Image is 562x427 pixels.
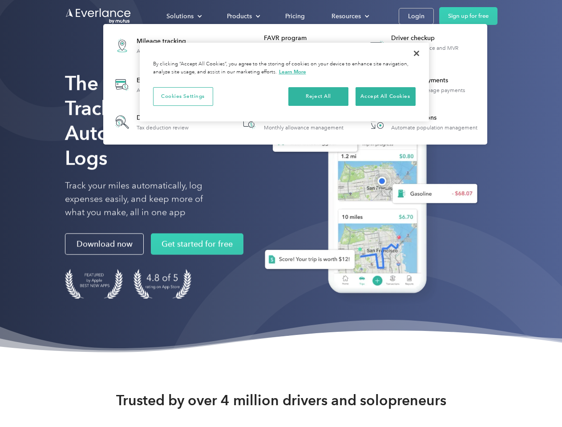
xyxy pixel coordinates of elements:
div: Resources [323,8,376,24]
a: More information about your privacy, opens in a new tab [279,68,306,75]
div: HR Integrations [391,113,477,122]
button: Reject All [288,87,348,106]
div: License, insurance and MVR verification [391,45,482,57]
div: Expense tracking [137,76,201,85]
a: HR IntegrationsAutomate population management [362,108,482,137]
div: Monthly allowance management [264,125,344,131]
div: By clicking “Accept All Cookies”, you agree to the storing of cookies on your device to enhance s... [153,60,416,76]
a: Download now [65,234,144,255]
a: Accountable planMonthly allowance management [235,108,348,137]
div: Resources [332,11,361,22]
button: Accept All Cookies [356,87,416,106]
nav: Products [103,24,487,145]
button: Cookies Settings [153,87,213,106]
a: Go to homepage [65,8,132,24]
a: FAVR programFixed & Variable Rate reimbursement design & management [235,29,356,62]
div: Solutions [166,11,194,22]
a: Mileage trackingAutomatic mileage logs [108,29,199,62]
div: Products [218,8,267,24]
div: Automate population management [391,125,477,131]
div: Solutions [158,8,209,24]
a: Expense trackingAutomatic transaction logs [108,68,205,101]
img: 4.9 out of 5 stars on the app store [133,269,191,299]
div: Mileage tracking [137,37,194,46]
img: Everlance, mileage tracker app, expense tracking app [251,85,485,306]
a: Sign up for free [439,7,497,25]
div: Cookie banner [140,43,429,121]
p: Track your miles automatically, log expenses easily, and keep more of what you make, all in one app [65,179,224,219]
div: Automatic mileage logs [137,48,194,54]
a: Login [399,8,434,24]
div: Privacy [140,43,429,121]
a: Driver checkupLicense, insurance and MVR verification [362,29,483,62]
div: Login [408,11,425,22]
div: Automatic transaction logs [137,87,201,93]
div: Tax deduction review [137,125,189,131]
a: Deduction finderTax deduction review [108,108,193,137]
div: Driver checkup [391,34,482,43]
strong: Trusted by over 4 million drivers and solopreneurs [116,391,446,409]
a: Pricing [276,8,314,24]
div: Pricing [285,11,305,22]
img: Badge for Featured by Apple Best New Apps [65,269,123,299]
button: Close [407,44,426,63]
div: Products [227,11,252,22]
div: FAVR program [264,34,355,43]
div: Deduction finder [137,113,189,122]
a: Get started for free [151,234,243,255]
